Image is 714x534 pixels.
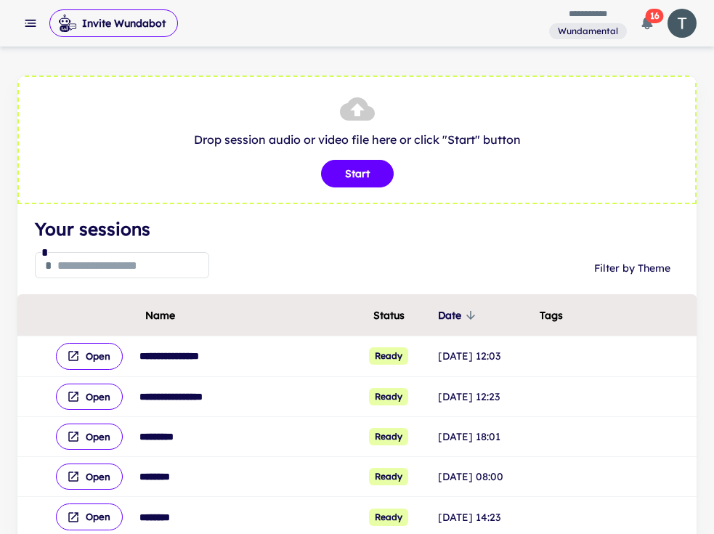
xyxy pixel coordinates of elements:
[56,424,123,450] button: Open
[369,428,408,445] span: Ready
[633,9,662,38] button: 16
[321,160,394,187] button: Start
[369,468,408,485] span: Ready
[56,503,123,530] button: Open
[56,464,123,490] button: Open
[435,376,537,416] td: [DATE] 12:23
[369,347,408,365] span: Ready
[369,509,408,526] span: Ready
[33,131,681,148] p: Drop session audio or video file here or click "Start" button
[56,343,123,369] button: Open
[646,9,664,23] span: 16
[56,384,123,410] button: Open
[435,416,537,456] td: [DATE] 18:01
[668,9,697,38] img: photoURL
[438,307,480,324] span: Date
[435,336,537,376] td: [DATE] 12:03
[49,9,178,38] span: Invite Wundabot to record a meeting
[49,9,178,37] button: Invite Wundabot
[369,388,408,405] span: Ready
[549,22,627,40] span: You are a member of this workspace. Contact your workspace owner for assistance.
[435,457,537,497] td: [DATE] 08:00
[145,307,175,324] span: Name
[552,25,624,38] span: Wundamental
[540,307,563,324] span: Tags
[35,216,679,242] h4: Your sessions
[588,255,679,281] button: Filter by Theme
[373,307,405,324] span: Status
